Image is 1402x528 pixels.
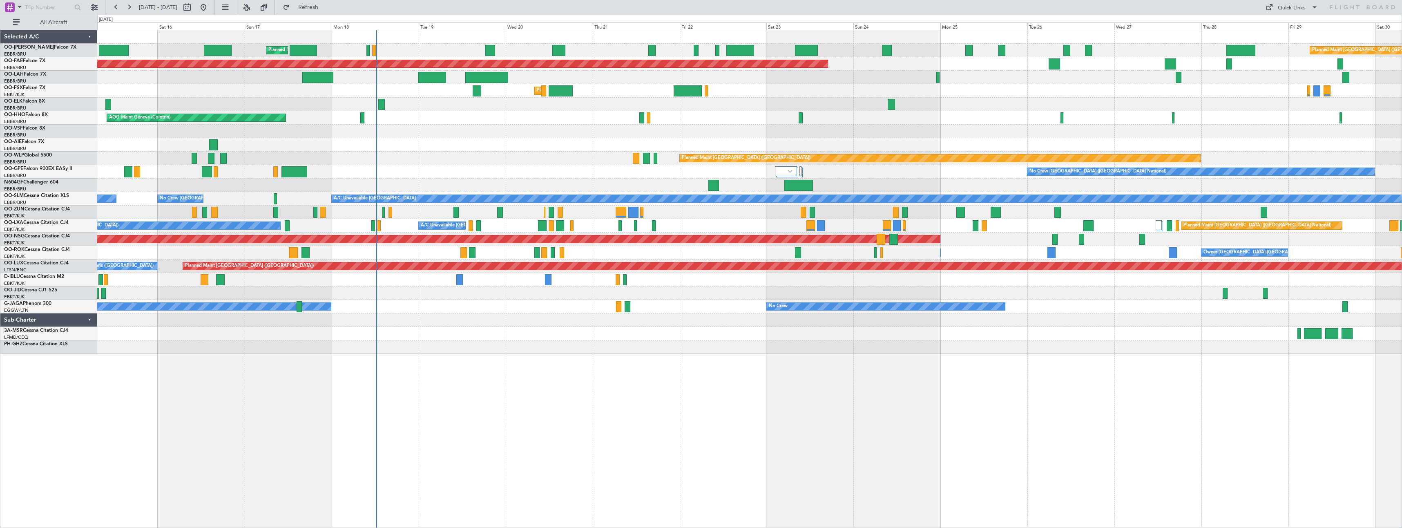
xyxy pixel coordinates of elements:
[4,342,68,347] a: PH-GHZCessna Citation XLS
[109,112,170,124] div: AOG Maint Geneva (Cointrin)
[4,72,24,77] span: OO-LAH
[4,193,69,198] a: OO-SLMCessna Citation XLS
[4,280,25,286] a: EBKT/KJK
[4,180,23,185] span: N604GF
[4,334,28,340] a: LFMD/CEQ
[4,85,23,90] span: OO-FSX
[4,112,25,117] span: OO-HHO
[4,85,45,90] a: OO-FSXFalcon 7X
[680,22,767,30] div: Fri 22
[4,301,51,306] a: G-JAGAPhenom 300
[1114,22,1201,30] div: Wed 27
[853,22,940,30] div: Sun 24
[1029,166,1166,178] div: No Crew [GEOGRAPHIC_DATA] ([GEOGRAPHIC_DATA] National)
[1261,1,1322,14] button: Quick Links
[1288,22,1375,30] div: Fri 29
[940,22,1027,30] div: Mon 25
[4,119,26,125] a: EBBR/BRU
[4,78,26,84] a: EBBR/BRU
[4,288,21,293] span: OO-JID
[1201,22,1288,30] div: Thu 28
[1027,22,1114,30] div: Tue 26
[4,301,23,306] span: G-JAGA
[4,99,45,104] a: OO-ELKFalcon 8X
[4,247,25,252] span: OO-ROK
[4,220,23,225] span: OO-LXA
[4,51,26,57] a: EBBR/BRU
[4,199,26,206] a: EBBR/BRU
[4,139,22,144] span: OO-AIE
[1278,4,1306,12] div: Quick Links
[4,166,72,171] a: OO-GPEFalcon 900EX EASy II
[4,274,64,279] a: D-IBLUCessna Citation M2
[4,213,25,219] a: EBKT/KJK
[25,1,72,13] input: Trip Number
[1183,219,1331,232] div: Planned Maint [GEOGRAPHIC_DATA] ([GEOGRAPHIC_DATA] National)
[9,16,89,29] button: All Aircraft
[4,328,23,333] span: 3A-MSR
[4,65,26,71] a: EBBR/BRU
[291,4,326,10] span: Refresh
[4,207,70,212] a: OO-ZUNCessna Citation CJ4
[4,153,24,158] span: OO-WLP
[4,261,69,266] a: OO-LUXCessna Citation CJ4
[4,240,25,246] a: EBKT/KJK
[421,219,573,232] div: A/C Unavailable [GEOGRAPHIC_DATA] ([GEOGRAPHIC_DATA] National)
[279,1,328,14] button: Refresh
[160,192,297,205] div: No Crew [GEOGRAPHIC_DATA] ([GEOGRAPHIC_DATA] National)
[4,58,45,63] a: OO-FAEFalcon 7X
[334,192,416,205] div: A/C Unavailable [GEOGRAPHIC_DATA]
[4,180,58,185] a: N604GFChallenger 604
[4,186,26,192] a: EBBR/BRU
[139,4,177,11] span: [DATE] - [DATE]
[4,274,20,279] span: D-IBLU
[4,126,23,131] span: OO-VSF
[4,153,52,158] a: OO-WLPGlobal 5500
[73,260,154,272] div: No Crew Paris ([GEOGRAPHIC_DATA])
[4,267,27,273] a: LFSN/ENC
[766,22,853,30] div: Sat 23
[506,22,593,30] div: Wed 20
[4,234,25,239] span: OO-NSG
[4,288,57,293] a: OO-JIDCessna CJ1 525
[99,16,113,23] div: [DATE]
[4,159,26,165] a: EBBR/BRU
[4,342,22,347] span: PH-GHZ
[4,92,25,98] a: EBKT/KJK
[537,85,632,97] div: Planned Maint Kortrijk-[GEOGRAPHIC_DATA]
[4,328,68,333] a: 3A-MSRCessna Citation CJ4
[4,45,54,50] span: OO-[PERSON_NAME]
[4,247,70,252] a: OO-ROKCessna Citation CJ4
[71,22,158,30] div: Fri 15
[4,112,48,117] a: OO-HHOFalcon 8X
[788,170,793,173] img: arrow-gray.svg
[4,294,25,300] a: EBKT/KJK
[4,126,45,131] a: OO-VSFFalcon 8X
[21,20,86,25] span: All Aircraft
[4,139,44,144] a: OO-AIEFalcon 7X
[419,22,506,30] div: Tue 19
[4,261,23,266] span: OO-LUX
[4,45,76,50] a: OO-[PERSON_NAME]Falcon 7X
[185,260,314,272] div: Planned Maint [GEOGRAPHIC_DATA] ([GEOGRAPHIC_DATA])
[769,300,788,313] div: No Crew
[4,72,46,77] a: OO-LAHFalcon 7X
[4,105,26,111] a: EBBR/BRU
[4,58,23,63] span: OO-FAE
[158,22,245,30] div: Sat 16
[4,99,22,104] span: OO-ELK
[4,145,26,152] a: EBBR/BRU
[268,44,416,56] div: Planned Maint [GEOGRAPHIC_DATA] ([GEOGRAPHIC_DATA] National)
[593,22,680,30] div: Thu 21
[4,307,29,313] a: EGGW/LTN
[4,253,25,260] a: EBKT/KJK
[4,172,26,179] a: EBBR/BRU
[1203,246,1314,259] div: Owner [GEOGRAPHIC_DATA]-[GEOGRAPHIC_DATA]
[4,132,26,138] a: EBBR/BRU
[4,207,25,212] span: OO-ZUN
[682,152,810,164] div: Planned Maint [GEOGRAPHIC_DATA] ([GEOGRAPHIC_DATA])
[4,226,25,233] a: EBKT/KJK
[4,166,23,171] span: OO-GPE
[4,193,24,198] span: OO-SLM
[332,22,419,30] div: Mon 18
